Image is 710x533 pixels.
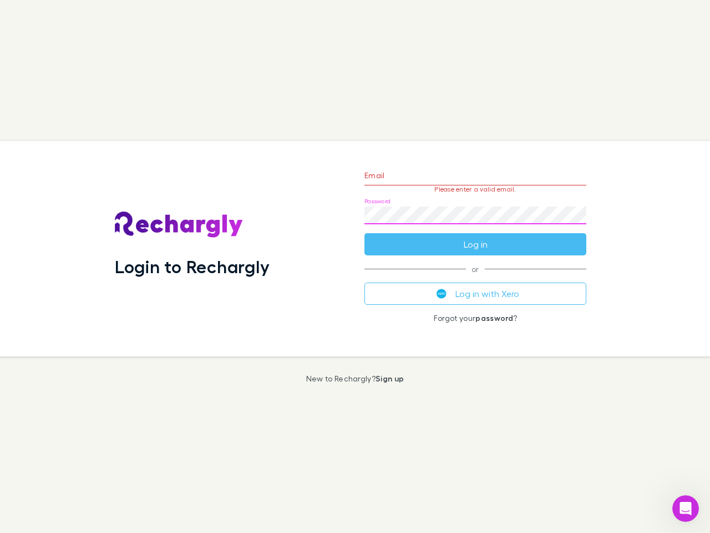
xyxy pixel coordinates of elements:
[437,289,447,299] img: Xero's logo
[672,495,699,522] iframe: Intercom live chat
[115,212,244,238] img: Rechargly's Logo
[364,185,586,193] p: Please enter a valid email.
[306,374,404,383] p: New to Rechargly?
[364,314,586,323] p: Forgot your ?
[364,197,390,205] label: Password
[364,233,586,255] button: Log in
[364,283,586,305] button: Log in with Xero
[115,256,270,277] h1: Login to Rechargly
[475,313,513,323] a: password
[376,374,404,383] a: Sign up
